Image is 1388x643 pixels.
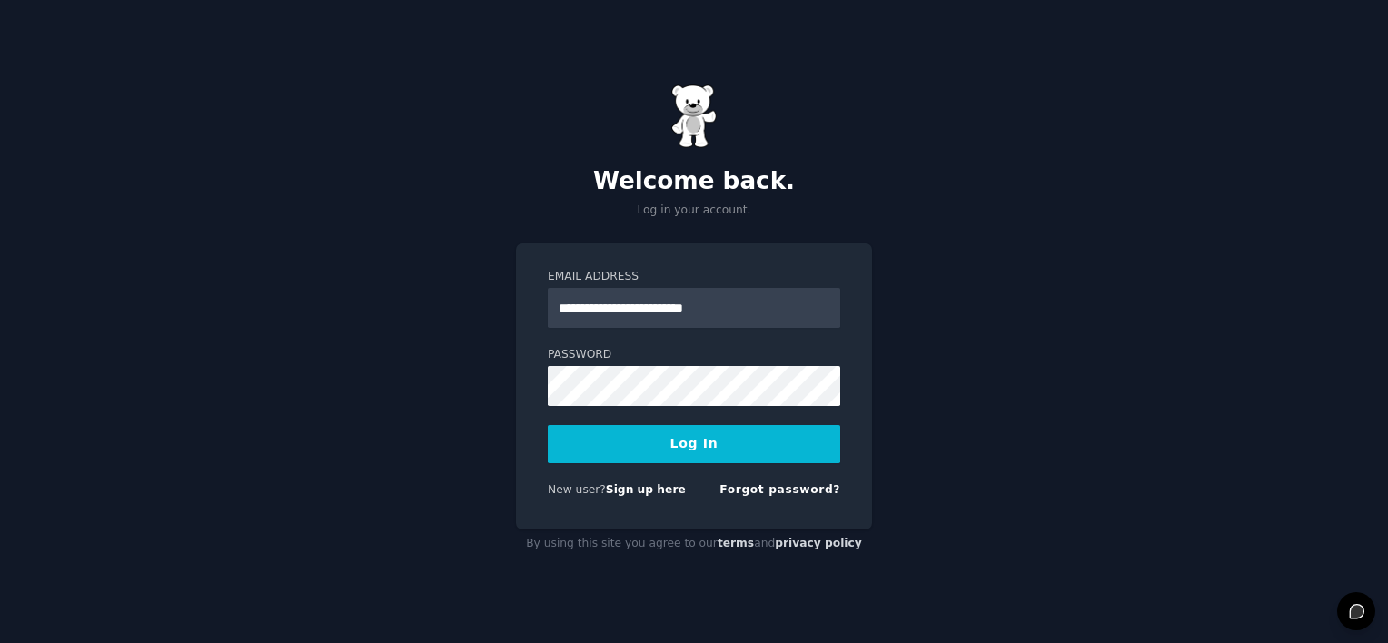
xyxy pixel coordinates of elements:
span: New user? [548,483,606,496]
a: Sign up here [606,483,686,496]
div: By using this site you agree to our and [516,529,872,559]
a: Forgot password? [719,483,840,496]
a: privacy policy [775,537,862,549]
label: Password [548,347,840,363]
h2: Welcome back. [516,167,872,196]
p: Log in your account. [516,203,872,219]
img: Gummy Bear [671,84,717,148]
button: Log In [548,425,840,463]
label: Email Address [548,269,840,285]
a: terms [718,537,754,549]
